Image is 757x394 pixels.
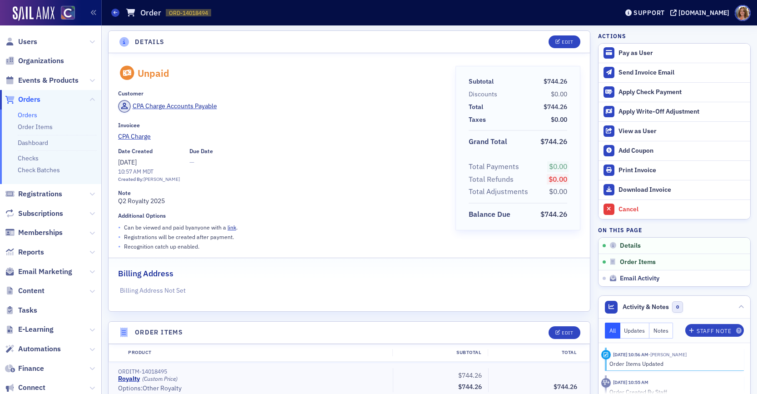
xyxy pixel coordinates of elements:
[623,302,669,312] span: Activity & Notes
[228,224,236,231] a: link
[613,351,648,358] time: 9/5/2025 10:56 AM
[469,186,531,197] span: Total Adjustments
[124,223,237,231] p: Can be viewed and paid by anyone with a .
[118,268,173,279] h2: Billing Address
[18,56,64,66] span: Organizations
[599,160,750,180] a: Print Invoice
[620,323,650,339] button: Updates
[5,189,62,199] a: Registrations
[118,122,140,129] div: Invoicee
[5,286,45,296] a: Content
[61,6,75,20] img: SailAMX
[469,77,494,86] div: Subtotal
[118,375,140,383] a: Royalty
[469,115,486,125] div: Taxes
[599,121,750,141] button: View as User
[5,75,79,85] a: Events & Products
[618,127,746,135] div: View as User
[549,162,567,171] span: $0.00
[18,344,61,354] span: Automations
[620,242,641,250] span: Details
[5,305,37,315] a: Tasks
[469,102,486,112] span: Total
[549,187,567,196] span: $0.00
[18,209,63,219] span: Subscriptions
[5,56,64,66] a: Organizations
[118,132,201,141] span: CPA Charge
[5,247,44,257] a: Reports
[13,6,54,21] img: SailAMX
[118,190,131,196] div: Note
[618,49,746,57] div: Pay as User
[18,305,37,315] span: Tasks
[469,136,507,147] div: Grand Total
[133,101,217,111] div: CPA Charge Accounts Payable
[599,180,750,199] a: Download Invoice
[118,148,153,155] div: Date Created
[562,330,573,335] div: Edit
[601,378,611,388] div: Activity
[18,37,37,47] span: Users
[118,384,386,393] div: Options: Other Royalty
[551,90,567,98] span: $0.00
[142,375,178,382] div: (Custom Price)
[618,166,746,175] div: Print Invoice
[601,350,611,359] div: Activity
[18,123,53,131] a: Order Items
[598,226,751,234] h4: On this page
[599,44,750,63] button: Pay as User
[618,205,746,214] div: Cancel
[648,351,687,358] span: Cheryl Moss
[605,323,620,339] button: All
[469,161,522,172] span: Total Payments
[685,324,744,337] button: Staff Note
[118,242,121,251] span: •
[5,228,63,238] a: Memberships
[118,223,121,232] span: •
[540,209,567,219] span: $744.26
[599,141,750,160] button: Add Coupon
[549,35,580,48] button: Edit
[18,166,60,174] a: Check Batches
[5,209,63,219] a: Subscriptions
[54,6,75,21] a: View Homepage
[118,90,143,97] div: Customer
[135,37,165,47] h4: Details
[599,63,750,82] button: Send Invoice Email
[488,349,583,356] div: Total
[5,95,40,105] a: Orders
[5,267,72,277] a: Email Marketing
[169,9,208,17] span: ORD-14018494
[469,77,497,86] span: Subtotal
[118,168,141,175] time: 10:57 AM
[735,5,751,21] span: Profile
[118,100,217,113] a: CPA Charge Accounts Payable
[618,147,746,155] div: Add Coupon
[5,383,45,393] a: Connect
[549,175,567,184] span: $0.00
[458,371,482,379] span: $744.26
[618,69,746,77] div: Send Invoice Email
[599,102,750,121] button: Apply Write-Off Adjustment
[469,90,497,99] div: Discounts
[18,95,40,105] span: Orders
[618,88,746,96] div: Apply Check Payment
[469,209,514,220] span: Balance Due
[678,9,729,17] div: [DOMAIN_NAME]
[18,364,44,374] span: Finance
[458,383,482,391] span: $744.26
[118,190,443,206] div: Q2 Royalty 2025
[469,161,519,172] div: Total Payments
[18,228,63,238] span: Memberships
[18,324,54,334] span: E-Learning
[118,232,121,242] span: •
[143,176,180,183] div: [PERSON_NAME]
[618,186,746,194] div: Download Invoice
[549,326,580,339] button: Edit
[544,103,567,111] span: $744.26
[469,174,517,185] span: Total Refunds
[672,301,683,313] span: 0
[18,247,44,257] span: Reports
[469,136,510,147] span: Grand Total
